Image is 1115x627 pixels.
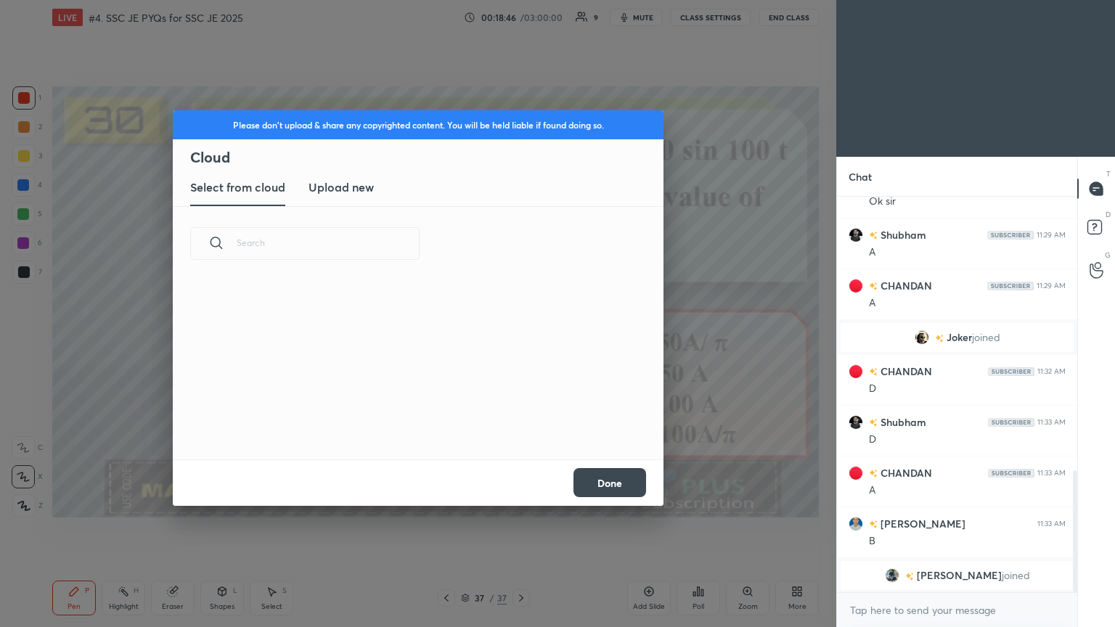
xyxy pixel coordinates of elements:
img: no-rating-badge.077c3623.svg [869,520,878,528]
h6: CHANDAN [878,364,932,379]
p: G [1105,250,1111,261]
p: D [1106,209,1111,220]
h6: Shubham [878,414,926,430]
div: D [869,433,1066,447]
p: Chat [837,157,883,196]
img: no-rating-badge.077c3623.svg [905,573,914,581]
div: 11:33 AM [1037,520,1066,528]
img: Yh7BfnbMxzoAAAAASUVORK5CYII= [987,282,1034,290]
img: Yh7BfnbMxzoAAAAASUVORK5CYII= [987,231,1034,239]
img: f95e9f5b9c9e4b758edef5bb3bf53761.jpg [849,517,863,531]
div: B [869,534,1066,549]
img: Yh7BfnbMxzoAAAAASUVORK5CYII= [988,367,1034,376]
div: A [869,296,1066,311]
img: f92fa4bba0114f6b9ce074517efe5c56.jpg [849,228,863,242]
span: Joker [947,332,972,343]
div: 11:29 AM [1037,231,1066,239]
img: no-rating-badge.077c3623.svg [935,335,944,343]
div: 11:33 AM [1037,469,1066,478]
img: no-rating-badge.077c3623.svg [869,470,878,478]
div: D [869,382,1066,396]
p: T [1106,168,1111,179]
img: Yh7BfnbMxzoAAAAASUVORK5CYII= [988,469,1034,478]
h3: Select from cloud [190,179,285,196]
h6: CHANDAN [878,278,932,293]
div: Please don't upload & share any copyrighted content. You will be held liable if found doing so. [173,110,663,139]
h2: Cloud [190,148,663,167]
h6: [PERSON_NAME] [878,516,965,531]
h6: CHANDAN [878,465,932,480]
div: grid [837,197,1077,592]
span: [PERSON_NAME] [917,570,1002,581]
input: Search [237,212,420,274]
div: Ok sir [869,194,1066,209]
h3: Upload new [309,179,374,196]
img: no-rating-badge.077c3623.svg [869,368,878,376]
div: A [869,245,1066,260]
img: no-rating-badge.077c3623.svg [869,282,878,290]
div: 11:32 AM [1037,367,1066,376]
img: 1996a41c05a54933bfa64e97c9bd7d8b.jpg [885,568,899,583]
span: joined [972,332,1000,343]
img: 0107f913f4254d09883f25c912f883d8.jpg [915,330,929,345]
span: joined [1002,570,1030,581]
div: grid [173,276,646,459]
button: Done [573,468,646,497]
img: 3adf46f1a5d84f91af6f44c66497ebce.jpg [849,364,863,379]
img: 3adf46f1a5d84f91af6f44c66497ebce.jpg [849,466,863,480]
img: Yh7BfnbMxzoAAAAASUVORK5CYII= [988,418,1034,427]
img: no-rating-badge.077c3623.svg [869,419,878,427]
h6: Shubham [878,227,926,242]
div: A [869,483,1066,498]
div: 11:33 AM [1037,418,1066,427]
img: no-rating-badge.077c3623.svg [869,231,878,239]
div: 11:29 AM [1037,282,1066,290]
img: f92fa4bba0114f6b9ce074517efe5c56.jpg [849,415,863,430]
img: 3adf46f1a5d84f91af6f44c66497ebce.jpg [849,279,863,293]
